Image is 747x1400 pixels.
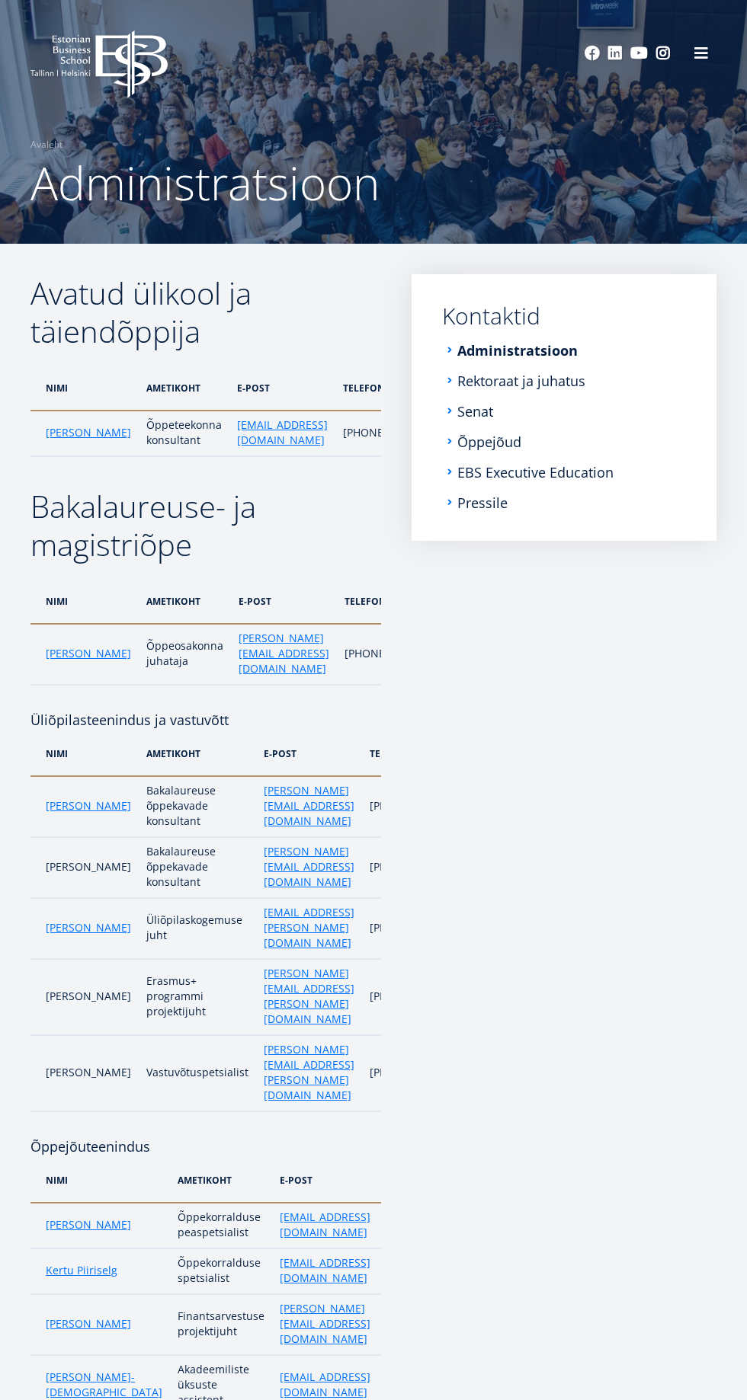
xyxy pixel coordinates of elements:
th: e-post [229,366,335,411]
td: Vastuvõtuspetsialist [139,1035,256,1111]
a: Rektoraat ja juhatus [457,373,585,388]
th: ametikoht [139,731,256,776]
td: Bakalaureuse õppekavade konsultant [139,776,256,837]
th: e-post [231,579,337,624]
td: Finantsarvestuse projektijuht [170,1294,272,1355]
td: Üliõpilaskogemuse juht [139,898,256,959]
a: Facebook [585,46,600,61]
th: ametikoht [139,366,229,411]
td: [PERSON_NAME] [30,1035,139,1111]
a: [PERSON_NAME] [46,646,131,661]
th: e-post [272,1158,378,1203]
a: Pressile [457,495,508,510]
a: [EMAIL_ADDRESS][DOMAIN_NAME] [280,1210,370,1240]
a: [EMAIL_ADDRESS][DOMAIN_NAME] [280,1255,370,1286]
a: [PERSON_NAME][EMAIL_ADDRESS][DOMAIN_NAME] [280,1301,370,1347]
a: [PERSON_NAME][EMAIL_ADDRESS][PERSON_NAME][DOMAIN_NAME] [264,1042,354,1103]
a: Linkedin [608,46,623,61]
th: telefon [378,1158,495,1203]
h2: Bakalaureuse- ja magistriõpe [30,487,381,564]
th: e-post [256,731,362,776]
td: [PHONE_NUMBER] [378,1248,495,1294]
td: Õppeteekonna konsultant [139,411,229,456]
a: [PERSON_NAME] [46,1316,131,1331]
a: Administratsioon [457,343,578,358]
td: [PHONE_NUMBER] [362,776,479,837]
a: Kontaktid [442,305,686,328]
td: [PHONE_NUMBER] [362,837,479,898]
td: [PHONE_NUMBER] [378,1294,495,1355]
a: [EMAIL_ADDRESS][DOMAIN_NAME] [280,1370,370,1400]
h2: Avatud ülikool ja täiendõppija [30,274,381,350]
a: [EMAIL_ADDRESS][PERSON_NAME][DOMAIN_NAME] [264,905,354,951]
a: EBS Executive Education [457,465,614,480]
th: nimi [30,579,139,624]
h4: Üliõpilasteenindus ja vastuvõtt [30,686,381,731]
a: Youtube [630,46,648,61]
a: [PERSON_NAME] [46,798,131,813]
td: [PHONE_NUMBER] [362,1035,479,1111]
span: Administratsioon [30,152,380,214]
td: [PHONE_NUMBER] [337,624,454,685]
h4: Õppejõuteenindus [30,1112,381,1158]
td: Õppeosakonna juhataja [139,624,231,685]
a: Senat [457,404,493,419]
a: Instagram [656,46,671,61]
a: [PERSON_NAME][EMAIL_ADDRESS][PERSON_NAME][DOMAIN_NAME] [264,966,354,1027]
a: [PERSON_NAME] [46,425,131,440]
a: [PERSON_NAME][EMAIL_ADDRESS][DOMAIN_NAME] [264,783,354,829]
a: [EMAIL_ADDRESS][DOMAIN_NAME] [237,417,328,448]
a: [PERSON_NAME]-[DEMOGRAPHIC_DATA] [46,1370,162,1400]
th: nimi [30,366,139,411]
a: Kertu Piiriselg [46,1263,117,1278]
a: [PERSON_NAME] [46,1217,131,1232]
a: [PERSON_NAME][EMAIL_ADDRESS][DOMAIN_NAME] [264,844,354,890]
p: Õppekorralduse peaspetsialist [178,1210,264,1240]
td: [PHONE_NUMBER] [335,411,453,456]
td: [PERSON_NAME] [30,837,139,898]
th: nimi [30,1158,170,1203]
a: [PERSON_NAME] [46,920,131,935]
th: ametikoht [139,579,231,624]
a: Õppejõud [457,434,521,449]
a: Avaleht [30,137,63,152]
th: telefon [335,366,453,411]
th: ametikoht [170,1158,272,1203]
td: Õppekorralduse spetsialist [170,1248,272,1294]
th: telefon [337,579,454,624]
a: [PERSON_NAME][EMAIL_ADDRESS][DOMAIN_NAME] [239,631,329,676]
th: telefon [362,731,479,776]
p: [PHONE_NUMBER] [370,920,464,935]
td: [PHONE_NUMBER] [362,959,479,1035]
td: [PERSON_NAME] [30,959,139,1035]
td: Bakalaureuse õppekavade konsultant [139,837,256,898]
td: Erasmus+ programmi projektijuht [139,959,256,1035]
th: nimi [30,731,139,776]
